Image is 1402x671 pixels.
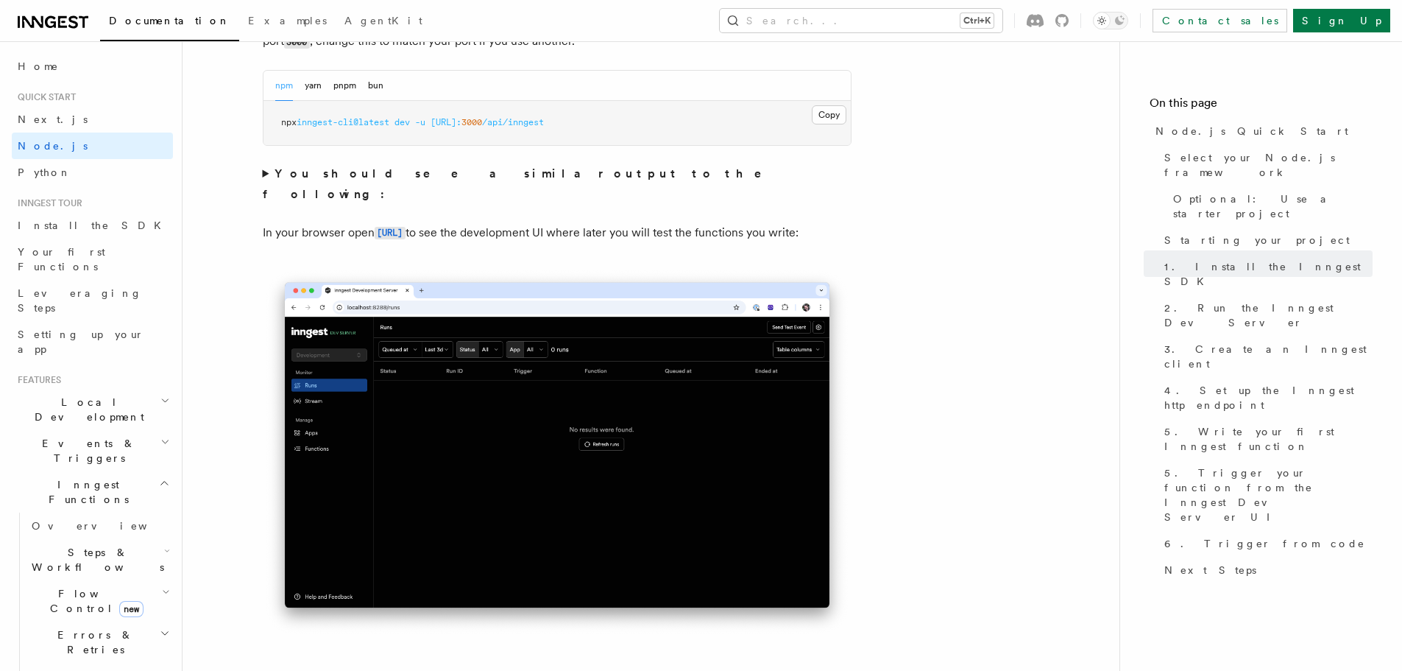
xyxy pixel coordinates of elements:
button: Local Development [12,389,173,430]
span: Inngest Functions [12,477,159,507]
span: 3. Create an Inngest client [1164,342,1373,371]
span: Starting your project [1164,233,1350,247]
span: Quick start [12,91,76,103]
span: Examples [248,15,327,27]
a: 5. Write your first Inngest function [1158,418,1373,460]
span: Features [12,374,61,386]
span: Install the SDK [18,219,170,231]
span: inngest-cli@latest [297,117,389,127]
span: Python [18,166,71,178]
button: Search...Ctrl+K [720,9,1002,32]
button: pnpm [333,71,356,101]
span: Select your Node.js framework [1164,150,1373,180]
a: Setting up your app [12,321,173,362]
button: Copy [812,105,846,124]
span: 5. Write your first Inngest function [1164,424,1373,454]
h4: On this page [1150,94,1373,118]
span: Node.js [18,140,88,152]
span: Events & Triggers [12,436,160,466]
code: 3000 [284,36,310,49]
span: 1. Install the Inngest SDK [1164,259,1373,289]
a: Next.js [12,106,173,133]
p: In your browser open to see the development UI where later you will test the functions you write: [263,222,852,244]
span: [URL]: [431,117,461,127]
span: Leveraging Steps [18,287,142,314]
img: Inngest Dev Server's 'Runs' tab with no data [263,267,852,638]
a: Node.js Quick Start [1150,118,1373,144]
span: Home [18,59,59,74]
strong: You should see a similar output to the following: [263,166,783,201]
button: Events & Triggers [12,430,173,471]
span: 5. Trigger your function from the Inngest Dev Server UI [1164,466,1373,524]
span: Your first Functions [18,246,105,273]
span: Flow Control [26,586,162,616]
button: yarn [305,71,322,101]
span: 4. Set up the Inngest http endpoint [1164,383,1373,412]
span: dev [394,117,410,127]
span: Next.js [18,113,88,125]
span: Node.js Quick Start [1155,124,1348,138]
a: Overview [26,513,173,539]
a: 2. Run the Inngest Dev Server [1158,295,1373,336]
span: Steps & Workflows [26,545,164,575]
button: bun [368,71,383,101]
span: Documentation [109,15,230,27]
a: [URL] [375,225,406,239]
span: 6. Trigger from code [1164,536,1365,551]
span: Errors & Retries [26,628,160,657]
button: Steps & Workflows [26,539,173,580]
span: Inngest tour [12,197,82,209]
code: [URL] [375,227,406,239]
span: npx [281,117,297,127]
span: Setting up your app [18,329,144,355]
button: Flow Controlnew [26,580,173,622]
span: Optional: Use a starter project [1173,192,1373,221]
a: Documentation [100,4,239,41]
a: Home [12,53,173,80]
a: Python [12,159,173,186]
span: -u [415,117,425,127]
a: Your first Functions [12,239,173,280]
a: 5. Trigger your function from the Inngest Dev Server UI [1158,460,1373,530]
span: Overview [32,520,183,532]
span: /api/inngest [482,117,544,127]
a: Examples [239,4,336,40]
span: 3000 [461,117,482,127]
span: 2. Run the Inngest Dev Server [1164,301,1373,330]
a: Starting your project [1158,227,1373,253]
button: npm [275,71,293,101]
a: 6. Trigger from code [1158,530,1373,557]
button: Errors & Retries [26,622,173,663]
a: Select your Node.js framework [1158,144,1373,186]
a: Optional: Use a starter project [1167,186,1373,227]
a: Install the SDK [12,212,173,239]
button: Toggle dark mode [1093,12,1128,29]
span: Local Development [12,395,160,424]
a: Node.js [12,133,173,159]
a: Contact sales [1153,9,1287,32]
a: Leveraging Steps [12,280,173,321]
a: 3. Create an Inngest client [1158,336,1373,377]
a: 1. Install the Inngest SDK [1158,253,1373,295]
span: Next Steps [1164,563,1256,577]
a: Next Steps [1158,557,1373,583]
span: AgentKit [344,15,422,27]
button: Inngest Functions [12,471,173,513]
kbd: Ctrl+K [960,13,994,28]
a: 4. Set up the Inngest http endpoint [1158,377,1373,418]
a: Sign Up [1293,9,1390,32]
summary: You should see a similar output to the following: [263,164,852,205]
span: new [119,601,144,617]
a: AgentKit [336,4,431,40]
